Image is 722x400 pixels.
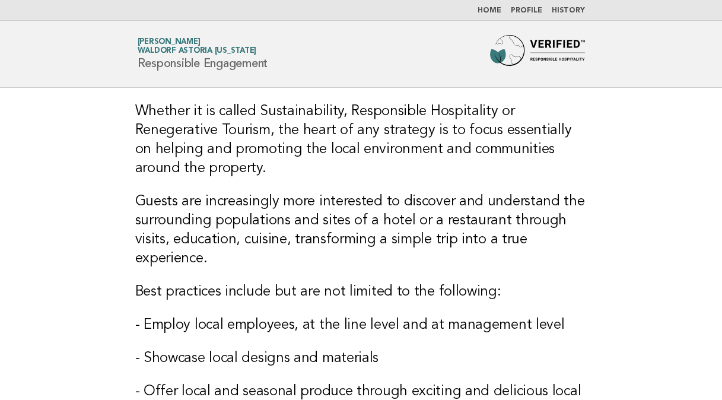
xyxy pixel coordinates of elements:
img: Forbes Travel Guide [490,35,585,73]
h3: Guests are increasingly more interested to discover and understand the surrounding populations an... [135,192,587,268]
h3: Best practices include but are not limited to the following: [135,282,587,301]
h3: - Showcase local designs and materials [135,349,587,368]
a: [PERSON_NAME]Waldorf Astoria [US_STATE] [138,38,257,55]
span: Waldorf Astoria [US_STATE] [138,47,257,55]
a: Profile [511,7,542,14]
h1: Responsible Engagement [138,39,268,69]
a: History [552,7,585,14]
h3: Whether it is called Sustainability, Responsible Hospitality or Renegerative Tourism, the heart o... [135,102,587,178]
h3: - Employ local employees, at the line level and at management level [135,316,587,335]
a: Home [478,7,501,14]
